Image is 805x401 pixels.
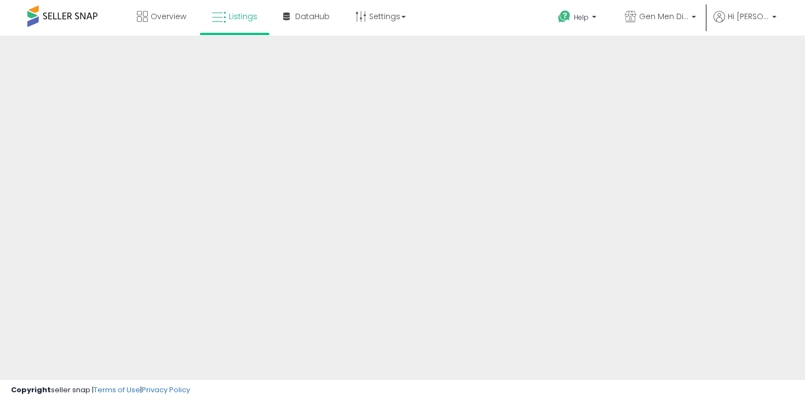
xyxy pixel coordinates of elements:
[151,11,186,22] span: Overview
[229,11,257,22] span: Listings
[574,13,589,22] span: Help
[94,385,140,395] a: Terms of Use
[728,11,769,22] span: Hi [PERSON_NAME]
[295,11,330,22] span: DataHub
[11,385,51,395] strong: Copyright
[11,385,190,396] div: seller snap | |
[142,385,190,395] a: Privacy Policy
[557,10,571,24] i: Get Help
[639,11,688,22] span: Gen Men Distributor
[714,11,777,36] a: Hi [PERSON_NAME]
[549,2,607,36] a: Help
